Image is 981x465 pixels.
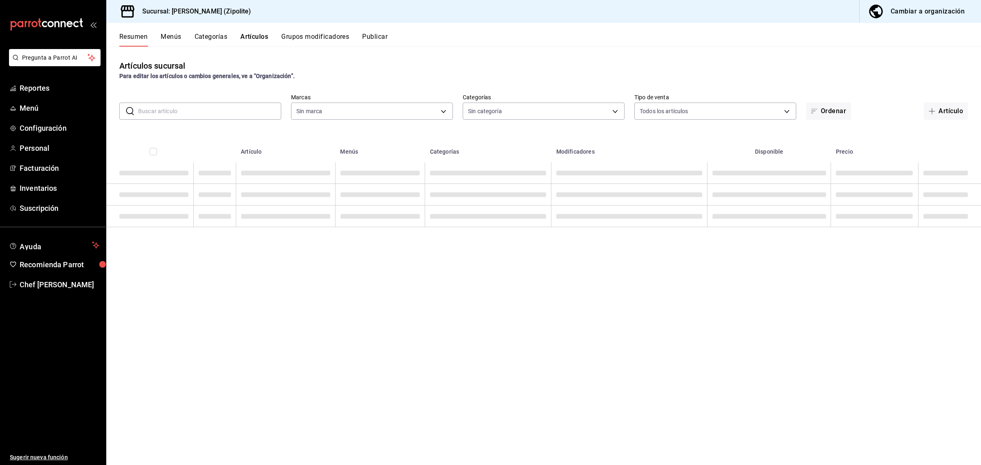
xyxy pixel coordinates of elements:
button: Pregunta a Parrot AI [9,49,101,66]
div: Cambiar a organización [891,6,965,17]
span: Facturación [20,163,99,174]
span: Sugerir nueva función [10,453,99,462]
button: Ordenar [806,103,851,120]
span: Ayuda [20,240,89,250]
a: Pregunta a Parrot AI [6,59,101,68]
label: Marcas [291,94,453,100]
span: Sin categoría [468,107,502,115]
button: Artículos [240,33,268,47]
button: Artículo [924,103,968,120]
th: Artículo [236,136,335,162]
th: Modificadores [551,136,708,162]
button: Grupos modificadores [281,33,349,47]
button: Publicar [362,33,387,47]
th: Precio [831,136,918,162]
span: Todos los artículos [640,107,688,115]
div: Artículos sucursal [119,60,185,72]
th: Menús [335,136,425,162]
label: Categorías [463,94,625,100]
button: Resumen [119,33,148,47]
span: Pregunta a Parrot AI [22,54,88,62]
button: open_drawer_menu [90,21,96,28]
div: navigation tabs [119,33,981,47]
th: Disponible [707,136,831,162]
button: Categorías [195,33,228,47]
label: Tipo de venta [634,94,796,100]
th: Categorías [425,136,551,162]
span: Chef [PERSON_NAME] [20,279,99,290]
span: Suscripción [20,203,99,214]
span: Configuración [20,123,99,134]
span: Sin marca [296,107,322,115]
input: Buscar artículo [138,103,281,119]
button: Menús [161,33,181,47]
span: Inventarios [20,183,99,194]
strong: Para editar los artículos o cambios generales, ve a “Organización”. [119,73,295,79]
span: Menú [20,103,99,114]
h3: Sucursal: [PERSON_NAME] (Zipolite) [136,7,251,16]
span: Personal [20,143,99,154]
span: Reportes [20,83,99,94]
span: Recomienda Parrot [20,259,99,270]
